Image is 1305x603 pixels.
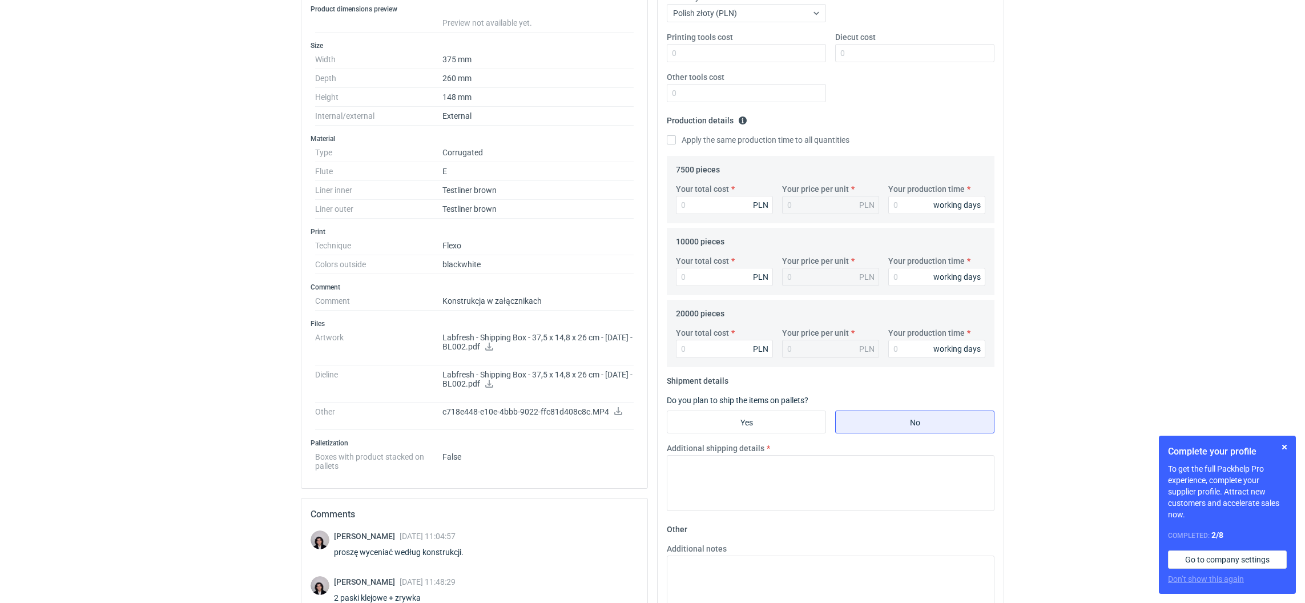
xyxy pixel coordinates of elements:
[888,327,965,339] label: Your production time
[311,283,638,292] h3: Comment
[400,577,456,586] span: [DATE] 11:48:29
[311,5,638,14] h3: Product dimensions preview
[676,160,720,174] legend: 7500 pieces
[311,134,638,143] h3: Material
[1168,445,1287,459] h1: Complete your profile
[1168,573,1244,585] button: Don’t show this again
[442,18,532,27] span: Preview not available yet.
[315,403,442,431] dt: Other
[311,439,638,448] h3: Palletization
[667,111,747,125] legend: Production details
[1211,530,1223,540] strong: 2 / 8
[676,304,724,318] legend: 20000 pieces
[1278,440,1291,454] button: Skip for now
[667,443,764,454] label: Additional shipping details
[782,255,849,267] label: Your price per unit
[753,199,768,211] div: PLN
[442,255,634,274] dd: black white
[835,411,994,433] label: No
[315,200,442,219] dt: Liner outer
[667,520,687,534] legend: Other
[315,255,442,274] dt: Colors outside
[315,365,442,403] dt: Dieline
[315,50,442,69] dt: Width
[1168,463,1287,520] p: To get the full Packhelp Pro experience, complete your supplier profile. Attract new customers an...
[442,448,634,471] dd: False
[311,576,329,595] img: Sebastian Markut
[667,134,849,146] label: Apply the same production time to all quantities
[753,343,768,355] div: PLN
[667,71,724,83] label: Other tools cost
[859,199,875,211] div: PLN
[315,143,442,162] dt: Type
[315,69,442,88] dt: Depth
[311,319,638,328] h3: Files
[315,328,442,365] dt: Artwork
[667,543,727,554] label: Additional notes
[442,333,634,352] p: Labfresh - Shipping Box - 37,5 x 14,8 x 26 cm - [DATE] - BL002.pdf
[311,508,638,521] h2: Comments
[676,183,729,195] label: Your total cost
[667,372,728,385] legend: Shipment details
[315,181,442,200] dt: Liner inner
[667,84,826,102] input: 0
[667,44,826,62] input: 0
[442,181,634,200] dd: Testliner brown
[315,88,442,107] dt: Height
[442,162,634,181] dd: E
[673,9,737,18] span: Polish złoty (PLN)
[835,44,994,62] input: 0
[442,88,634,107] dd: 148 mm
[888,340,985,358] input: 0
[442,50,634,69] dd: 375 mm
[859,271,875,283] div: PLN
[753,271,768,283] div: PLN
[334,532,400,541] span: [PERSON_NAME]
[1168,529,1287,541] div: Completed:
[311,530,329,549] img: Sebastian Markut
[442,236,634,255] dd: Flexo
[676,268,773,286] input: 0
[782,183,849,195] label: Your price per unit
[400,532,456,541] span: [DATE] 11:04:57
[676,232,724,246] legend: 10000 pieces
[442,407,634,417] p: c718e448-e10e-4bbb-9022-ffc81d408c8c.MP4
[667,31,733,43] label: Printing tools cost
[933,343,981,355] div: working days
[442,200,634,219] dd: Testliner brown
[442,107,634,126] dd: External
[676,327,729,339] label: Your total cost
[311,41,638,50] h3: Size
[1168,550,1287,569] a: Go to company settings
[311,227,638,236] h3: Print
[676,255,729,267] label: Your total cost
[933,271,981,283] div: working days
[442,370,634,389] p: Labfresh - Shipping Box - 37,5 x 14,8 x 26 cm - [DATE] - BL002.pdf
[315,236,442,255] dt: Technique
[676,196,773,214] input: 0
[442,143,634,162] dd: Corrugated
[933,199,981,211] div: working days
[835,31,876,43] label: Diecut cost
[442,292,634,311] dd: Konstrukcja w załącznikach
[334,546,477,558] div: proszę wyceniać według konstrukcji.
[676,340,773,358] input: 0
[888,196,985,214] input: 0
[315,107,442,126] dt: Internal/external
[888,268,985,286] input: 0
[334,577,400,586] span: [PERSON_NAME]
[667,396,808,405] label: Do you plan to ship the items on pallets?
[888,183,965,195] label: Your production time
[859,343,875,355] div: PLN
[667,411,826,433] label: Yes
[315,292,442,311] dt: Comment
[315,162,442,181] dt: Flute
[442,69,634,88] dd: 260 mm
[782,327,849,339] label: Your price per unit
[315,448,442,471] dt: Boxes with product stacked on pallets
[888,255,965,267] label: Your production time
